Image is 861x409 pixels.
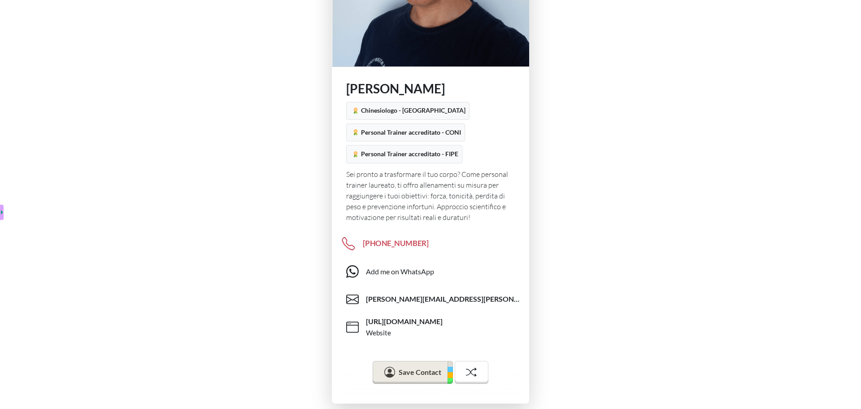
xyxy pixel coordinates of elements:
[346,258,522,286] a: Add me on WhatsApp
[350,106,361,116] img: accreditation
[373,361,452,384] button: Save Contact
[366,317,443,326] span: [URL][DOMAIN_NAME]
[366,294,522,304] span: [PERSON_NAME][EMAIL_ADDRESS][PERSON_NAME][DOMAIN_NAME]
[350,149,361,160] img: accreditation
[346,81,515,97] h1: [PERSON_NAME]
[346,286,522,313] a: [PERSON_NAME][EMAIL_ADDRESS][PERSON_NAME][DOMAIN_NAME]
[366,266,434,277] div: Add me on WhatsApp
[361,107,465,114] span: Chinesiologo - [GEOGRAPHIC_DATA]
[346,313,522,341] a: [URL][DOMAIN_NAME]Website
[366,328,391,338] div: Website
[350,127,361,138] img: accreditation
[342,229,526,258] a: [PHONE_NUMBER]
[361,129,461,136] span: Personal Trainer accreditato - CONI
[399,368,441,376] span: Save Contact
[346,169,515,223] div: Sei pronto a trasformare il tuo corpo? Come personal trainer laureato, ti offro allenamenti su mi...
[363,238,429,249] span: [PHONE_NUMBER]
[361,150,458,158] span: Personal Trainer accreditato - FIPE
